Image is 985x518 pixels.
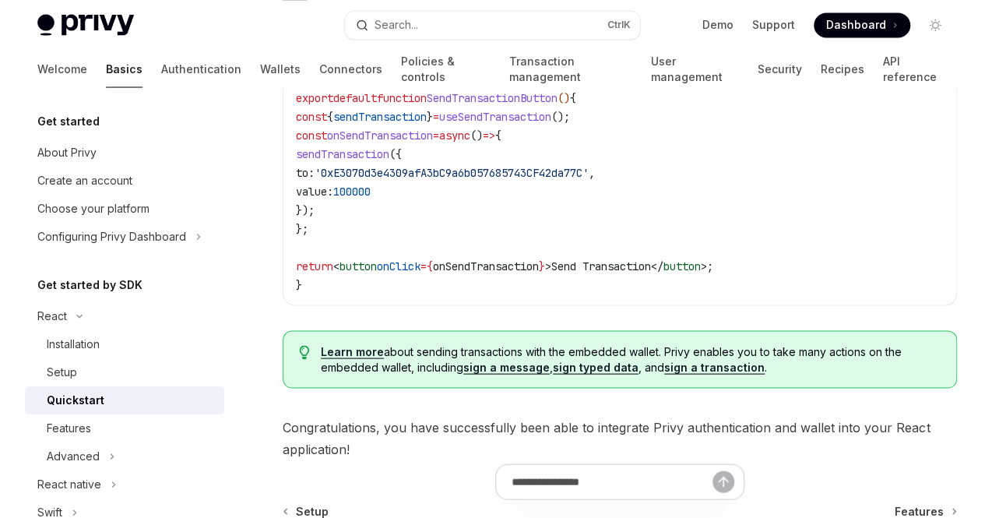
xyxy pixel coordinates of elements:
[25,139,224,167] a: About Privy
[25,302,224,330] button: Toggle React section
[539,259,545,273] span: }
[296,146,389,160] span: sendTransaction
[377,90,427,104] span: function
[427,109,433,123] span: }
[47,447,100,466] div: Advanced
[25,223,224,251] button: Toggle Configuring Privy Dashboard section
[375,16,418,34] div: Search...
[495,128,501,142] span: {
[333,109,427,123] span: sendTransaction
[651,259,663,273] span: </
[37,143,97,162] div: About Privy
[433,109,439,123] span: =
[37,14,134,36] img: light logo
[752,17,795,33] a: Support
[319,50,382,87] a: Connectors
[25,470,224,499] button: Toggle React native section
[321,344,384,358] a: Learn more
[702,17,733,33] a: Demo
[296,203,315,217] span: });
[551,109,570,123] span: ();
[25,386,224,414] a: Quickstart
[570,90,576,104] span: {
[651,50,739,87] a: User management
[321,344,941,375] span: about sending transactions with the embedded wallet. Privy enables you to take many actions on th...
[433,259,539,273] span: onSendTransaction
[106,50,142,87] a: Basics
[25,167,224,195] a: Create an account
[333,184,371,198] span: 100000
[25,414,224,442] a: Features
[664,360,765,374] a: sign a transaction
[463,360,550,374] a: sign a message
[427,259,433,273] span: {
[401,50,490,87] a: Policies & controls
[377,259,420,273] span: onClick
[296,259,333,273] span: return
[333,90,377,104] span: default
[433,128,439,142] span: =
[333,259,339,273] span: <
[315,165,589,179] span: '0xE3070d3e4309afA3bC9a6b057685743CF42da77C'
[37,50,87,87] a: Welcome
[512,464,712,499] input: Ask a question...
[923,12,948,37] button: Toggle dark mode
[25,330,224,358] a: Installation
[589,165,595,179] span: ,
[296,109,327,123] span: const
[299,345,310,359] svg: Tip
[483,128,495,142] span: =>
[712,470,734,492] button: Send message
[37,227,186,246] div: Configuring Privy Dashboard
[558,90,570,104] span: ()
[47,419,91,438] div: Features
[607,19,631,31] span: Ctrl K
[826,17,886,33] span: Dashboard
[882,50,948,87] a: API reference
[25,442,224,470] button: Toggle Advanced section
[327,109,333,123] span: {
[757,50,801,87] a: Security
[508,50,631,87] a: Transaction management
[439,109,551,123] span: useSendTransaction
[47,363,77,382] div: Setup
[345,11,640,39] button: Open search
[296,165,315,179] span: to:
[37,171,132,190] div: Create an account
[296,128,327,142] span: const
[296,221,308,235] span: };
[25,358,224,386] a: Setup
[439,128,470,142] span: async
[420,259,427,273] span: =
[553,360,638,374] a: sign typed data
[707,259,713,273] span: ;
[25,195,224,223] a: Choose your platform
[37,112,100,131] h5: Get started
[389,146,402,160] span: ({
[37,276,142,294] h5: Get started by SDK
[327,128,433,142] span: onSendTransaction
[814,12,910,37] a: Dashboard
[283,416,957,460] span: Congratulations, you have successfully been able to integrate Privy authentication and wallet int...
[545,259,551,273] span: >
[339,259,377,273] span: button
[47,335,100,354] div: Installation
[701,259,707,273] span: >
[820,50,864,87] a: Recipes
[161,50,241,87] a: Authentication
[260,50,301,87] a: Wallets
[551,259,651,273] span: Send Transaction
[663,259,701,273] span: button
[37,307,67,326] div: React
[296,90,333,104] span: export
[37,475,101,494] div: React native
[47,391,104,410] div: Quickstart
[296,184,333,198] span: value:
[427,90,558,104] span: SendTransactionButton
[37,199,150,218] div: Choose your platform
[296,277,302,291] span: }
[470,128,483,142] span: ()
